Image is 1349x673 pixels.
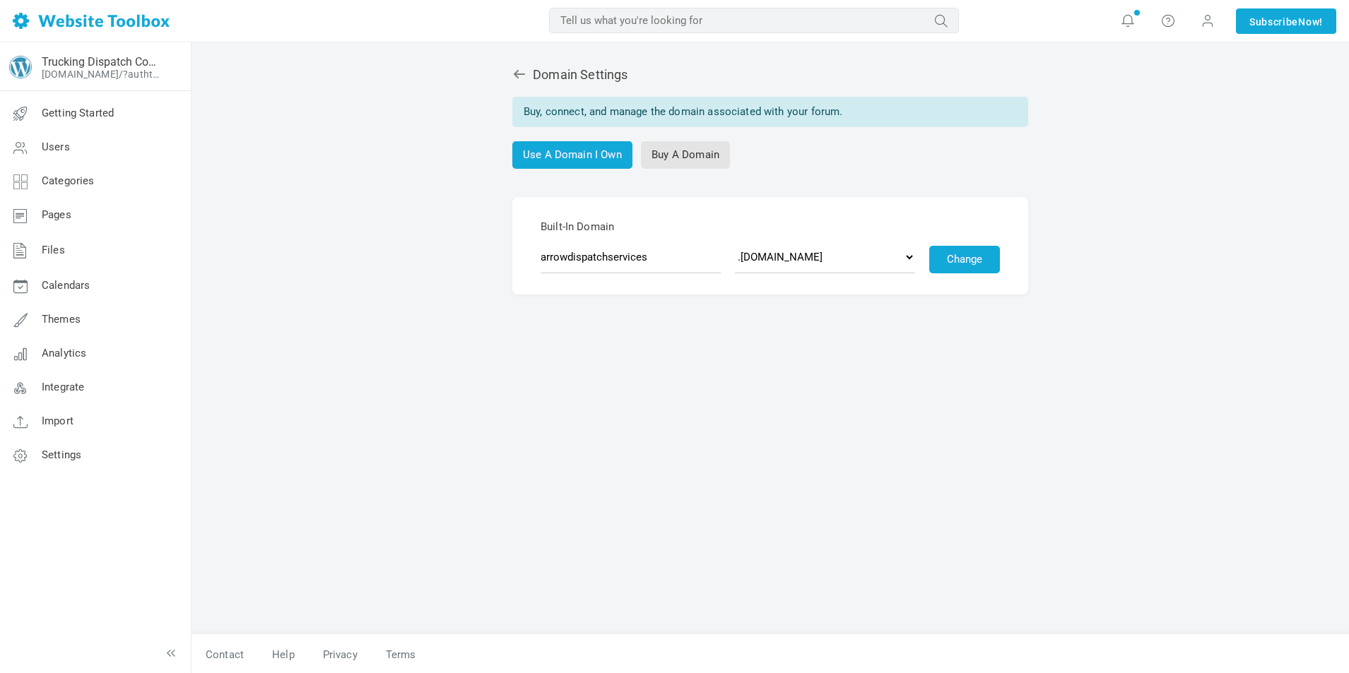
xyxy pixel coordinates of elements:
span: Categories [42,174,95,187]
a: SubscribeNow! [1236,8,1336,34]
input: Tell us what you're looking for [549,8,959,33]
h2: Domain Settings [512,67,1028,83]
a: Privacy [309,643,372,667]
a: Contact [192,643,258,667]
span: Files [42,244,65,256]
a: [DOMAIN_NAME]/?authtoken=dffc4cf7568f23e5a9d73091c64aac22&rememberMe=1 [42,69,165,80]
span: Now! [1298,14,1323,30]
span: Settings [42,448,81,461]
span: Calendars [42,279,90,292]
a: Buy A Domain [641,141,730,169]
span: Themes [42,313,81,326]
img: favicon.ico [9,56,32,78]
button: Change [929,246,1000,273]
a: Help [258,643,309,667]
span: Built-In Domain [541,218,1000,235]
span: Integrate [42,381,84,393]
a: Terms [372,643,416,667]
span: Import [42,415,73,427]
span: Pages [42,208,71,221]
span: Analytics [42,347,86,359]
span: Users [42,141,70,153]
span: Getting Started [42,107,114,119]
div: Buy, connect, and manage the domain associated with your forum. [512,97,1028,127]
a: Trucking Dispatch Community [42,55,165,69]
a: Use A Domain I Own [512,141,632,169]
